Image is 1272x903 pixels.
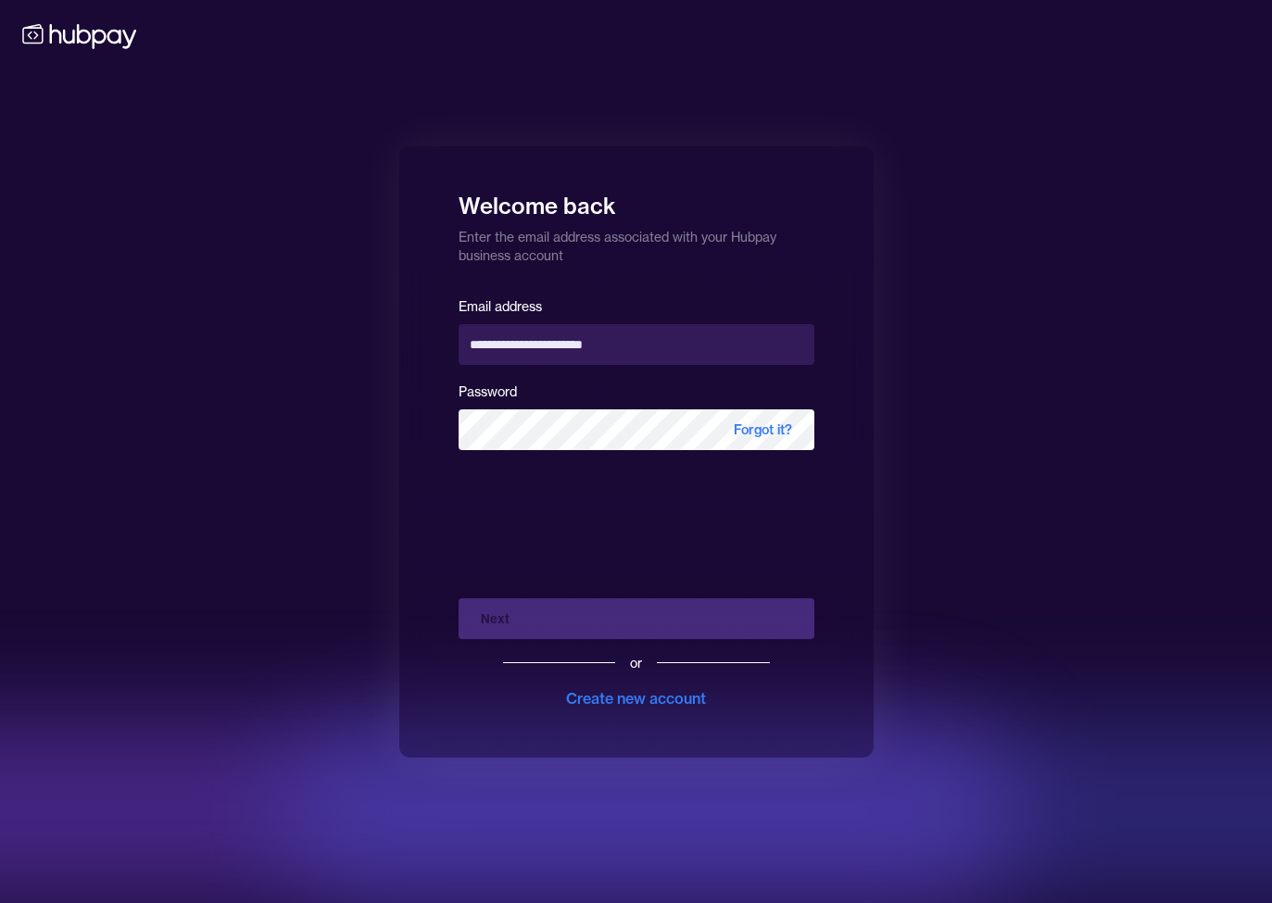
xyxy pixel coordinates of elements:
[459,180,814,220] h1: Welcome back
[459,383,517,400] label: Password
[459,298,542,315] label: Email address
[566,687,706,709] div: Create new account
[459,220,814,265] p: Enter the email address associated with your Hubpay business account
[630,654,642,672] div: or
[712,409,814,450] span: Forgot it?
